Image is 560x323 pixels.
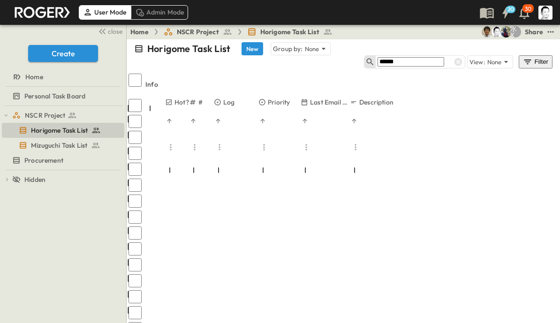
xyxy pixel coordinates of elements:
[79,5,131,19] div: User Mode
[2,139,122,152] a: Mizuguchi Task List
[487,57,502,67] p: None
[129,242,142,255] input: Select row
[94,24,124,38] button: close
[129,179,142,192] input: Select row
[129,226,142,240] input: Select row
[273,44,303,53] p: Group by:
[130,27,149,37] a: Home
[2,138,124,153] div: Mizuguchi Task Listtest
[2,153,124,168] div: Procurementtest
[24,91,85,101] span: Personal Task Board
[130,27,338,37] nav: breadcrumbs
[28,45,98,62] button: Create
[164,27,232,37] a: NSCR Project
[25,72,43,82] span: Home
[545,26,556,38] button: test
[129,210,142,224] input: Select row
[2,90,122,103] a: Personal Task Board
[145,71,174,98] div: Info
[25,111,65,120] span: NSCR Project
[129,258,142,271] input: Select row
[469,58,485,67] p: View:
[510,26,521,38] div: 水口 浩一 (MIZUGUCHI Koichi) (mizuguti@bcd.taisei.co.jp)
[129,74,142,87] input: Select all rows
[129,163,142,176] input: Select row
[129,195,142,208] input: Select row
[2,89,124,104] div: Personal Task Boardtest
[522,57,549,67] div: Filter
[24,175,45,184] span: Hidden
[131,5,189,19] div: Admin Mode
[500,26,512,38] img: Joshua Whisenant (josh@tryroger.com)
[491,26,502,38] img: 堀米 康介(K.HORIGOME) (horigome@bcd.taisei.co.jp)
[507,6,515,13] h6: 20
[242,42,263,55] button: New
[177,27,219,37] span: NSCR Project
[129,290,142,303] input: Select row
[2,70,122,83] a: Home
[108,27,122,36] span: close
[247,27,333,37] a: Horigome Task List
[260,27,319,37] span: Horigome Task List
[519,55,552,68] button: Filter
[538,6,552,20] img: Profile Picture
[24,156,63,165] span: Procurement
[129,99,142,112] input: Select row
[12,109,122,122] a: NSCR Project
[147,42,230,55] p: Horigome Task List
[31,141,87,150] span: Mizuguchi Task List
[525,5,531,13] p: 30
[482,26,493,38] img: 戸島 太一 (T.TOJIMA) (tzmtit00@pub.taisei.co.jp)
[129,131,142,144] input: Select row
[129,306,142,319] input: Select row
[2,124,122,137] a: Horigome Task List
[496,4,515,21] button: 20
[525,27,543,37] div: Share
[2,123,124,138] div: Horigome Task Listtest
[129,115,142,128] input: Select row
[129,147,142,160] input: Select row
[129,274,142,287] input: Select row
[31,126,88,135] span: Horigome Task List
[305,44,319,53] p: None
[2,108,124,123] div: NSCR Projecttest
[2,154,122,167] a: Procurement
